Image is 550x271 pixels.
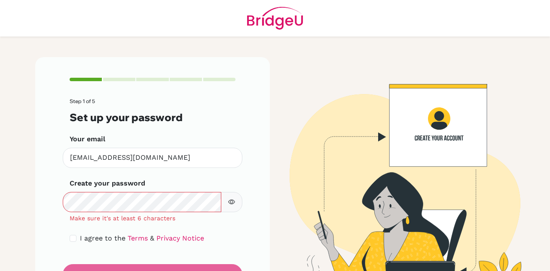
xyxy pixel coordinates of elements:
[70,134,105,144] label: Your email
[63,214,242,223] div: Make sure it's at least 6 characters
[70,111,235,124] h3: Set up your password
[70,98,95,104] span: Step 1 of 5
[128,234,148,242] a: Terms
[150,234,154,242] span: &
[80,234,125,242] span: I agree to the
[63,148,242,168] input: Insert your email*
[70,178,145,189] label: Create your password
[156,234,204,242] a: Privacy Notice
